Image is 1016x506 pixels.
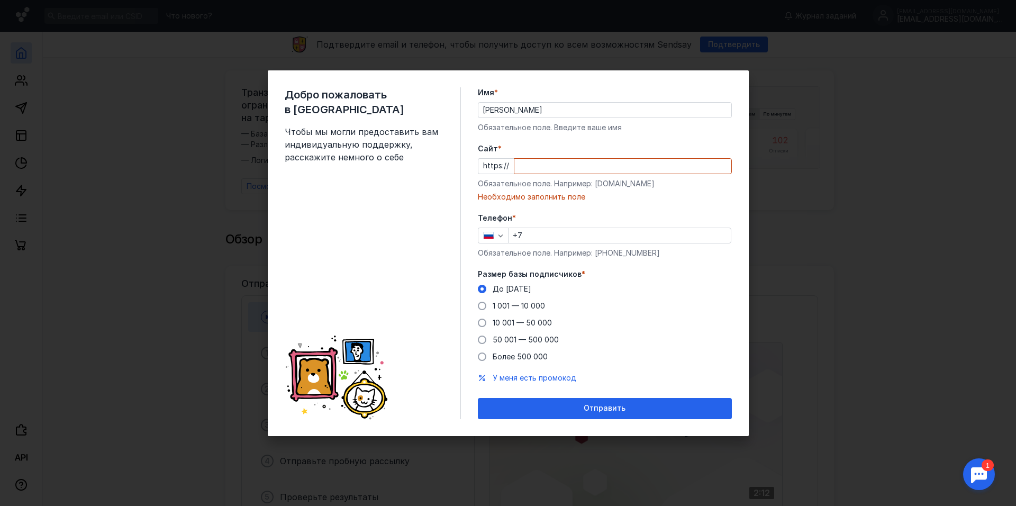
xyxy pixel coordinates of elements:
[478,213,512,223] span: Телефон
[478,398,732,419] button: Отправить
[478,248,732,258] div: Обязательное поле. Например: [PHONE_NUMBER]
[478,143,498,154] span: Cайт
[285,87,443,117] span: Добро пожаловать в [GEOGRAPHIC_DATA]
[24,6,36,18] div: 1
[478,192,732,202] div: Необходимо заполнить поле
[493,301,545,310] span: 1 001 — 10 000
[493,373,576,383] button: У меня есть промокод
[493,335,559,344] span: 50 001 — 500 000
[478,178,732,189] div: Обязательное поле. Например: [DOMAIN_NAME]
[285,125,443,164] span: Чтобы мы могли предоставить вам индивидуальную поддержку, расскажите немного о себе
[584,404,625,413] span: Отправить
[478,122,732,133] div: Обязательное поле. Введите ваше имя
[478,269,582,279] span: Размер базы подписчиков
[493,318,552,327] span: 10 001 — 50 000
[493,284,531,293] span: До [DATE]
[493,373,576,382] span: У меня есть промокод
[478,87,494,98] span: Имя
[493,352,548,361] span: Более 500 000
